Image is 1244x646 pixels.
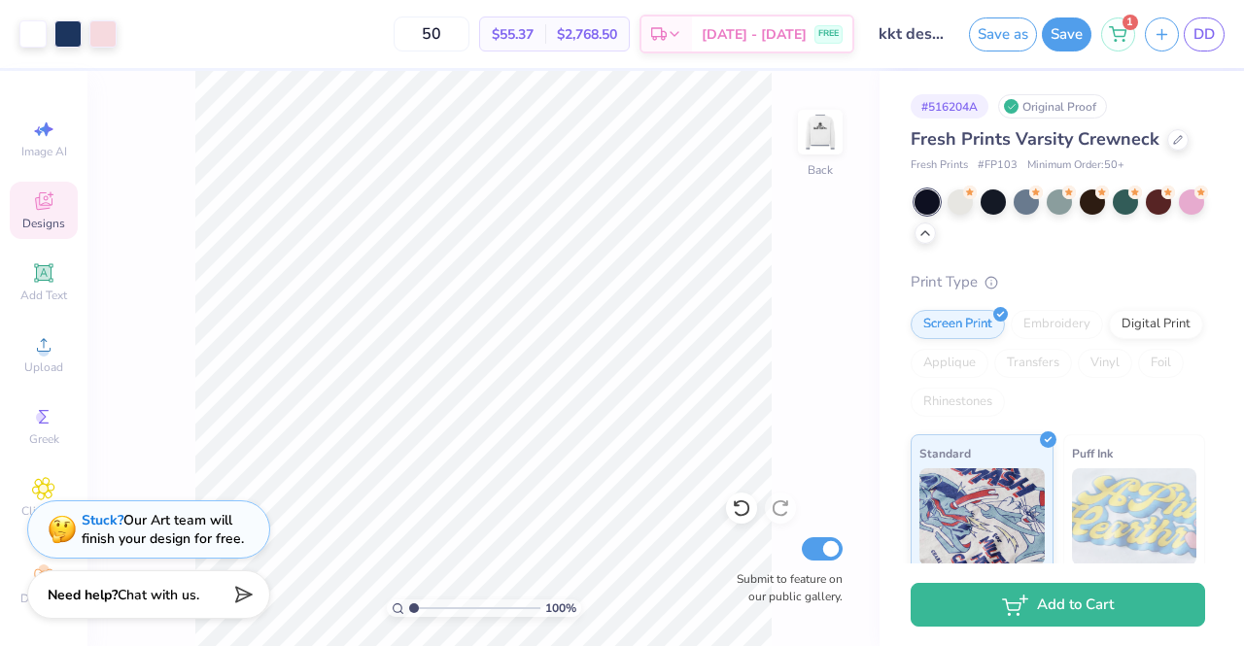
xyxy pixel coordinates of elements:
[1184,17,1225,51] a: DD
[998,94,1107,119] div: Original Proof
[911,157,968,174] span: Fresh Prints
[492,24,534,45] span: $55.37
[911,94,988,119] div: # 516204A
[978,157,1018,174] span: # FP103
[20,288,67,303] span: Add Text
[1027,157,1124,174] span: Minimum Order: 50 +
[864,15,959,53] input: Untitled Design
[557,24,617,45] span: $2,768.50
[394,17,469,51] input: – –
[1072,443,1113,463] span: Puff Ink
[726,570,843,605] label: Submit to feature on our public gallery.
[919,443,971,463] span: Standard
[911,583,1205,627] button: Add to Cart
[29,431,59,447] span: Greek
[1042,17,1091,51] button: Save
[1109,310,1203,339] div: Digital Print
[1072,468,1197,565] img: Puff Ink
[994,349,1072,378] div: Transfers
[10,503,78,534] span: Clipart & logos
[118,586,199,604] span: Chat with us.
[919,468,1045,565] img: Standard
[20,591,67,606] span: Decorate
[1011,310,1103,339] div: Embroidery
[818,27,839,41] span: FREE
[24,359,63,375] span: Upload
[702,24,807,45] span: [DATE] - [DATE]
[911,271,1205,293] div: Print Type
[808,161,833,179] div: Back
[82,511,244,548] div: Our Art team will finish your design for free.
[911,310,1005,339] div: Screen Print
[801,113,840,152] img: Back
[48,586,118,604] strong: Need help?
[1193,23,1215,46] span: DD
[911,349,988,378] div: Applique
[1123,15,1138,30] span: 1
[545,599,576,617] span: 100 %
[911,388,1005,417] div: Rhinestones
[21,144,67,159] span: Image AI
[1138,349,1184,378] div: Foil
[1078,349,1132,378] div: Vinyl
[82,511,123,529] strong: Stuck?
[911,127,1159,151] span: Fresh Prints Varsity Crewneck
[22,216,65,231] span: Designs
[969,17,1037,51] button: Save as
